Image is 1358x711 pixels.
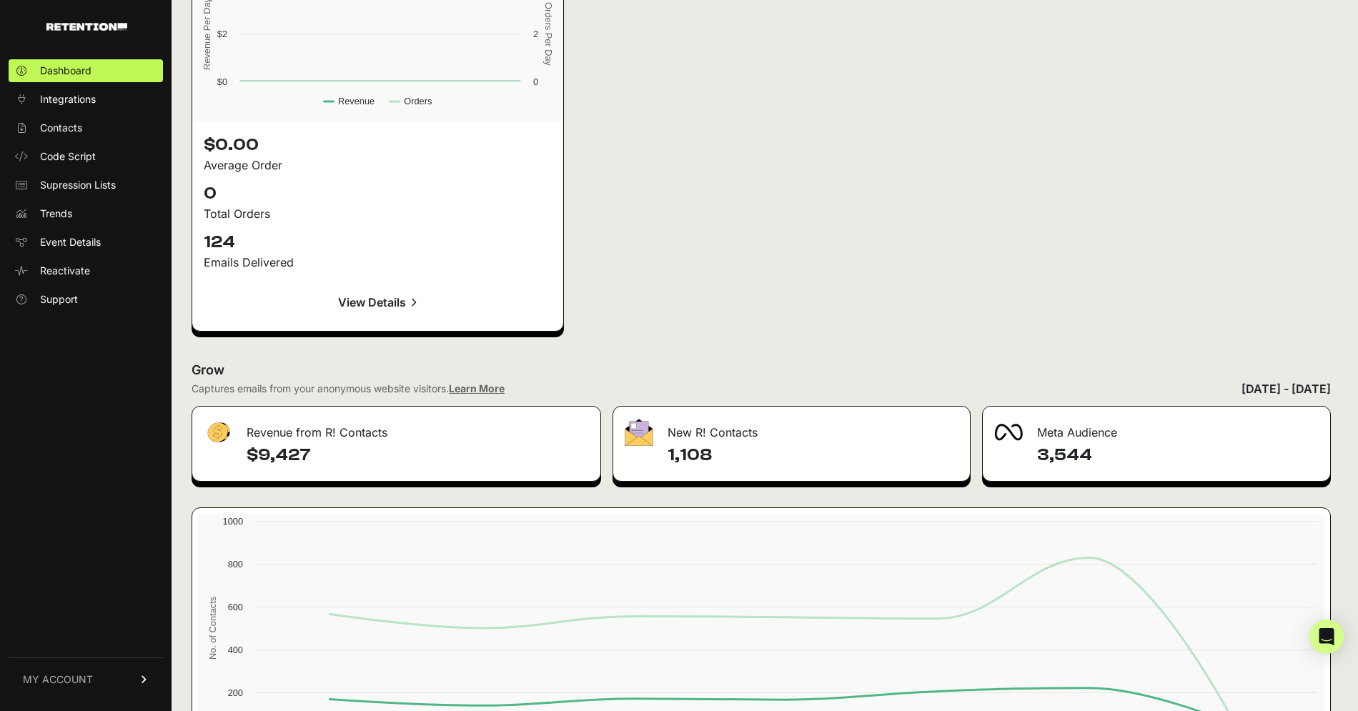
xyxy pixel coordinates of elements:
a: Trends [9,202,163,225]
text: $2 [217,29,227,39]
a: Reactivate [9,259,163,282]
span: Contacts [40,121,82,135]
a: Integrations [9,88,163,111]
h2: Grow [192,360,1331,380]
a: Support [9,288,163,311]
span: Code Script [40,149,96,164]
div: Meta Audience [983,407,1330,449]
text: 600 [228,602,243,612]
div: Revenue from R! Contacts [192,407,600,449]
div: Captures emails from your anonymous website visitors. [192,382,505,396]
span: Event Details [40,235,101,249]
p: 124 [204,231,552,254]
h4: 1,108 [668,444,959,467]
span: Reactivate [40,264,90,278]
text: Orders [404,96,432,106]
img: fa-dollar-13500eef13a19c4ab2b9ed9ad552e47b0d9fc28b02b83b90ba0e00f96d6372e9.png [204,419,232,447]
a: Dashboard [9,59,163,82]
text: 400 [228,645,243,655]
span: Trends [40,207,72,221]
h4: 3,544 [1037,444,1319,467]
p: 0 [204,182,552,205]
text: 1000 [223,516,243,527]
h4: $9,427 [247,444,589,467]
text: Orders Per Day [543,2,554,66]
text: $0 [217,76,227,87]
div: New R! Contacts [613,407,971,449]
text: 800 [228,559,243,570]
text: 200 [228,687,243,698]
a: MY ACCOUNT [9,657,163,701]
text: 2 [533,29,538,39]
a: View Details [204,285,552,319]
p: $0.00 [204,134,552,156]
text: No. of Contacts [207,597,218,660]
div: Average Order [204,156,552,174]
a: Supression Lists [9,174,163,197]
span: Dashboard [40,64,91,78]
a: Code Script [9,145,163,168]
span: MY ACCOUNT [23,672,93,687]
div: [DATE] - [DATE] [1241,380,1331,397]
img: fa-meta-2f981b61bb99beabf952f7030308934f19ce035c18b003e963880cc3fabeebb7.png [994,424,1023,441]
div: Open Intercom Messenger [1309,620,1344,654]
img: Retention.com [46,23,127,31]
img: fa-envelope-19ae18322b30453b285274b1b8af3d052b27d846a4fbe8435d1a52b978f639a2.png [625,419,653,446]
text: Revenue [338,96,375,106]
div: Emails Delivered [204,254,552,271]
a: Event Details [9,231,163,254]
div: Total Orders [204,205,552,222]
span: Integrations [40,92,96,106]
text: 0 [533,76,538,87]
a: Contacts [9,116,163,139]
span: Supression Lists [40,178,116,192]
a: Learn More [449,382,505,394]
span: Support [40,292,78,307]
